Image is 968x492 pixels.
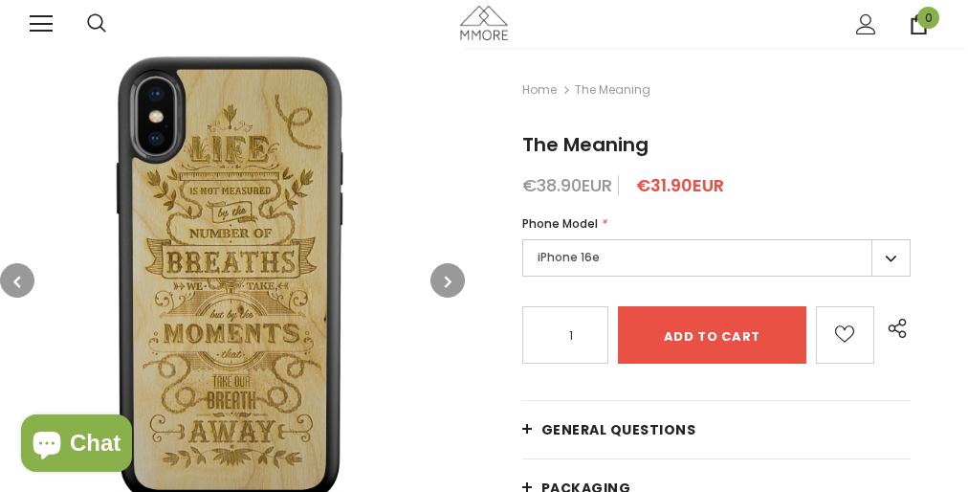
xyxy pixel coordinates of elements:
[522,173,612,197] span: €38.90EUR
[575,78,650,101] span: The Meaning
[917,7,939,29] span: 0
[909,14,929,34] a: 0
[618,306,806,364] input: Add to cart
[522,78,557,101] a: Home
[522,131,649,158] span: The Meaning
[636,173,724,197] span: €31.90EUR
[522,215,598,232] span: Phone Model
[522,239,911,277] label: iPhone 16e
[460,6,508,39] img: MMORE Cases
[15,414,138,477] inbox-online-store-chat: Shopify online store chat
